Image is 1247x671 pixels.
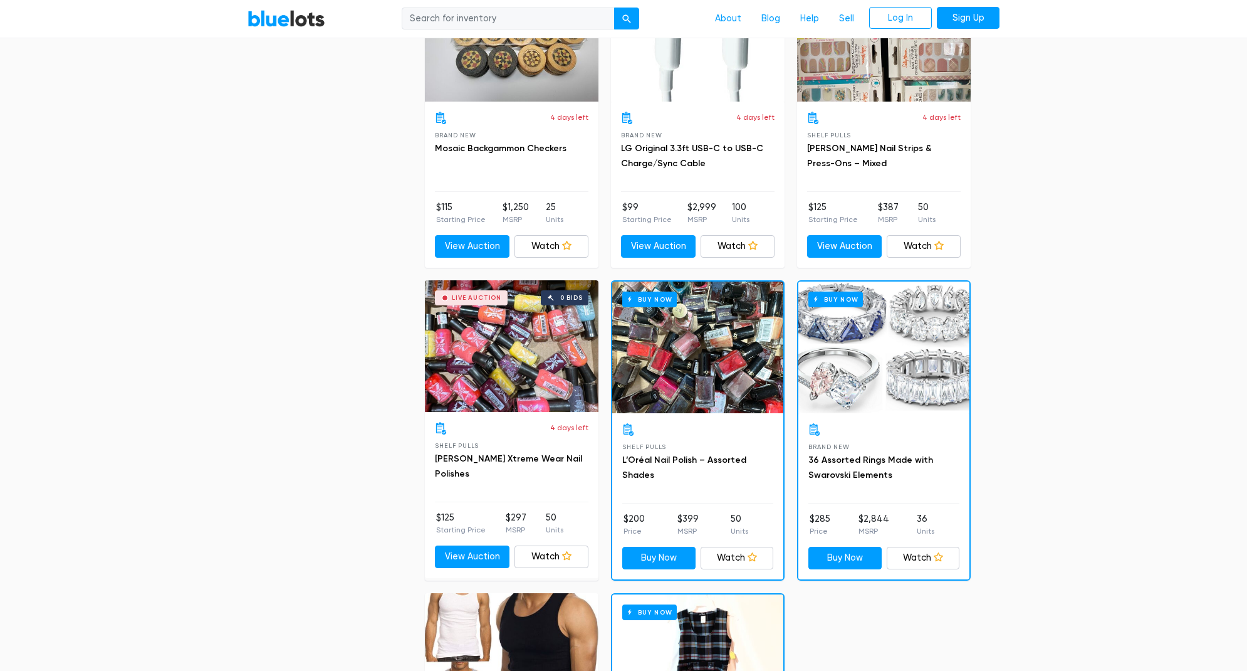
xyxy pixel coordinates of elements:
[917,526,934,537] p: Units
[622,292,677,307] h6: Buy Now
[560,295,583,301] div: 0 bids
[546,511,563,536] li: 50
[435,453,582,479] a: [PERSON_NAME] Xtreme Wear Nail Polishes
[807,235,882,258] a: View Auction
[546,214,563,225] p: Units
[922,112,961,123] p: 4 days left
[621,132,662,139] span: Brand New
[705,7,751,31] a: About
[810,512,830,537] li: $285
[402,8,615,30] input: Search for inventory
[623,526,645,537] p: Price
[436,511,486,536] li: $125
[622,547,696,569] a: Buy Now
[878,201,899,226] li: $387
[736,112,775,123] p: 4 days left
[798,282,969,413] a: Buy Now
[808,201,858,226] li: $125
[807,143,931,169] a: [PERSON_NAME] Nail Strips & Press-Ons – Mixed
[550,112,588,123] p: 4 days left
[436,214,486,225] p: Starting Price
[621,235,696,258] a: View Auction
[622,201,672,226] li: $99
[623,512,645,537] li: $200
[918,201,936,226] li: 50
[435,132,476,139] span: Brand New
[435,143,566,154] a: Mosaic Backgammon Checkers
[808,443,849,450] span: Brand New
[808,547,882,569] a: Buy Now
[808,292,863,307] h6: Buy Now
[687,201,716,226] li: $2,999
[425,280,598,412] a: Live Auction 0 bids
[731,526,748,537] p: Units
[687,214,716,225] p: MSRP
[807,132,851,139] span: Shelf Pulls
[546,524,563,536] p: Units
[918,214,936,225] p: Units
[503,214,529,225] p: MSRP
[937,7,999,29] a: Sign Up
[435,546,509,568] a: View Auction
[732,201,749,226] li: 100
[858,512,889,537] li: $2,844
[435,442,479,449] span: Shelf Pulls
[621,143,763,169] a: LG Original 3.3ft USB-C to USB-C Charge/Sync Cable
[869,7,932,29] a: Log In
[751,7,790,31] a: Blog
[436,524,486,536] p: Starting Price
[506,524,526,536] p: MSRP
[436,201,486,226] li: $115
[701,235,775,258] a: Watch
[612,282,783,413] a: Buy Now
[808,455,933,480] a: 36 Assorted Rings Made with Swarovski Elements
[622,605,677,620] h6: Buy Now
[503,201,529,226] li: $1,250
[514,235,589,258] a: Watch
[435,235,509,258] a: View Auction
[550,422,588,433] p: 4 days left
[677,512,699,537] li: $399
[790,7,829,31] a: Help
[858,526,889,537] p: MSRP
[732,214,749,225] p: Units
[248,9,325,28] a: BlueLots
[506,511,526,536] li: $297
[808,214,858,225] p: Starting Price
[887,547,960,569] a: Watch
[514,546,589,568] a: Watch
[622,214,672,225] p: Starting Price
[878,214,899,225] p: MSRP
[917,512,934,537] li: 36
[622,443,666,450] span: Shelf Pulls
[622,455,746,480] a: L’Oréal Nail Polish – Assorted Shades
[829,7,864,31] a: Sell
[731,512,748,537] li: 50
[546,201,563,226] li: 25
[810,526,830,537] p: Price
[887,235,961,258] a: Watch
[701,547,774,569] a: Watch
[452,295,501,301] div: Live Auction
[677,526,699,537] p: MSRP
